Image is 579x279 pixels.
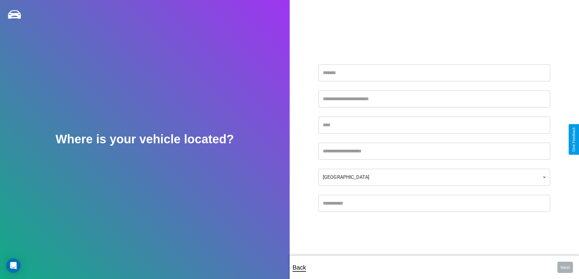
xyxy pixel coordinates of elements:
[6,258,21,273] div: Open Intercom Messenger
[293,262,306,273] p: Back
[572,127,576,152] div: Give Feedback
[557,262,573,273] button: Next
[56,132,234,146] h2: Where is your vehicle located?
[319,169,550,186] div: [GEOGRAPHIC_DATA]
